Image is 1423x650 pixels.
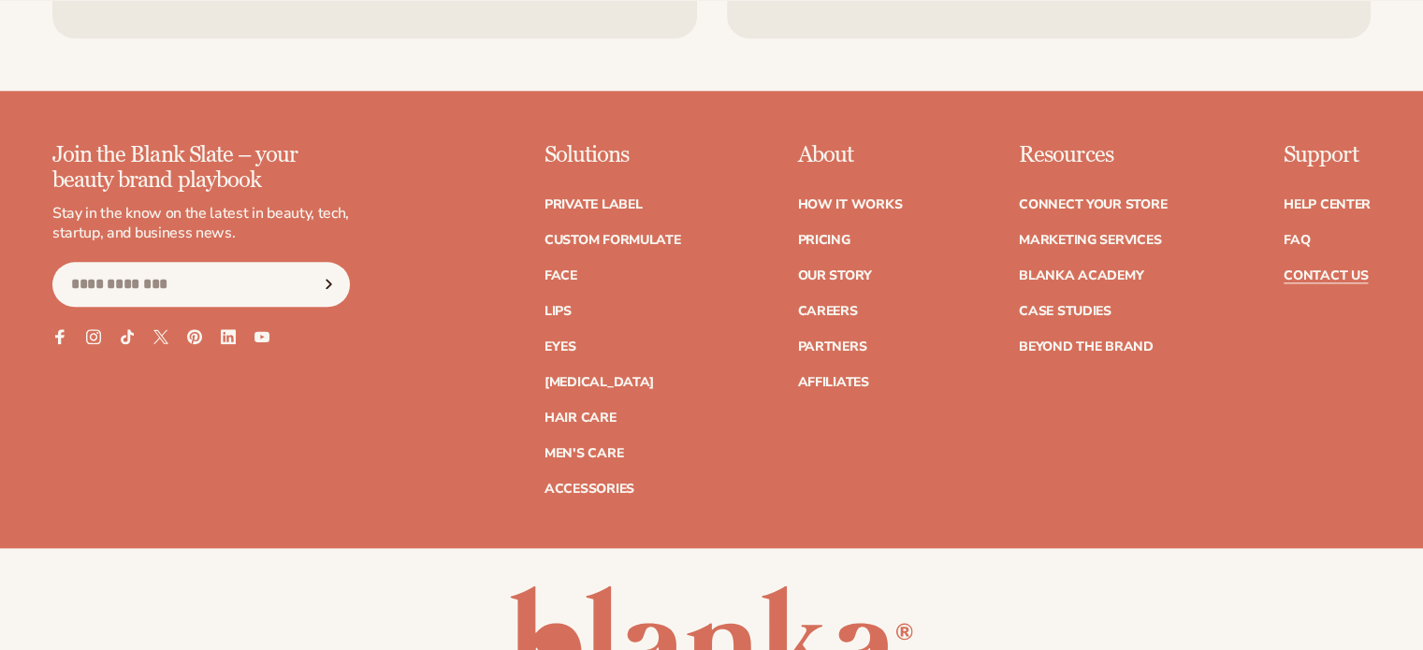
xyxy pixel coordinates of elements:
[545,340,576,354] a: Eyes
[1019,234,1161,247] a: Marketing services
[545,376,654,389] a: [MEDICAL_DATA]
[1019,143,1167,167] p: Resources
[545,198,642,211] a: Private label
[545,447,623,460] a: Men's Care
[797,143,902,167] p: About
[545,234,681,247] a: Custom formulate
[52,204,350,243] p: Stay in the know on the latest in beauty, tech, startup, and business news.
[545,483,634,496] a: Accessories
[1284,198,1371,211] a: Help Center
[797,198,902,211] a: How It Works
[1284,143,1371,167] p: Support
[1284,234,1310,247] a: FAQ
[52,143,350,193] p: Join the Blank Slate – your beauty brand playbook
[545,305,572,318] a: Lips
[545,143,681,167] p: Solutions
[1019,269,1143,282] a: Blanka Academy
[1284,269,1368,282] a: Contact Us
[545,412,616,425] a: Hair Care
[797,376,868,389] a: Affiliates
[797,234,849,247] a: Pricing
[545,269,577,282] a: Face
[797,269,871,282] a: Our Story
[1019,340,1154,354] a: Beyond the brand
[797,340,866,354] a: Partners
[1019,198,1167,211] a: Connect your store
[797,305,857,318] a: Careers
[1019,305,1111,318] a: Case Studies
[308,262,349,307] button: Subscribe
